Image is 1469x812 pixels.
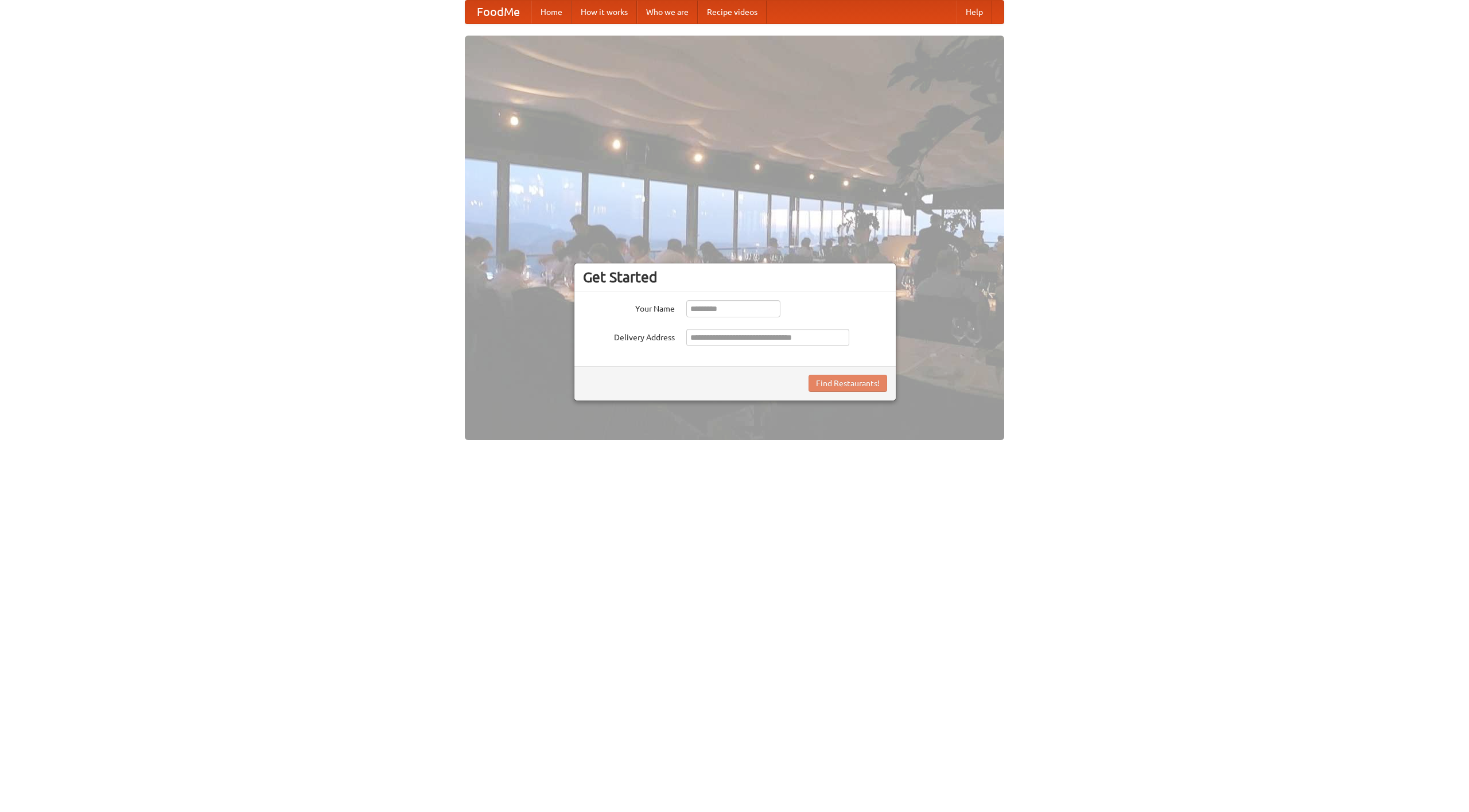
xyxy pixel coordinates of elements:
label: Delivery Address [583,329,675,343]
button: Find Restaurants! [809,375,887,392]
label: Your Name [583,300,675,314]
a: Help [957,1,992,24]
a: Recipe videos [698,1,767,24]
a: Who we are [637,1,698,24]
a: FoodMe [465,1,531,24]
a: How it works [572,1,637,24]
h3: Get Started [583,269,887,286]
a: Home [531,1,572,24]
